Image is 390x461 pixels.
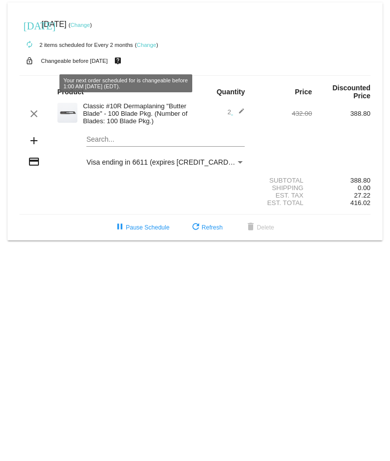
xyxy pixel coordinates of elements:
[312,177,371,184] div: 388.80
[354,192,371,199] span: 27.22
[114,224,169,231] span: Pause Schedule
[254,177,312,184] div: Subtotal
[233,108,245,120] mat-icon: edit
[237,219,282,236] button: Delete
[78,102,195,125] div: Classic #10R Dermaplaning "Butter Blade" - 100 Blade Pkg. (Number of Blades: 100 Blade Pkg.)
[312,110,371,117] div: 388.80
[333,84,371,100] strong: Discounted Price
[227,108,245,116] span: 2
[190,222,202,233] mat-icon: refresh
[254,110,312,117] div: 432.00
[86,158,245,166] mat-select: Payment Method
[245,222,257,233] mat-icon: delete
[351,199,371,207] span: 416.02
[70,22,90,28] a: Change
[28,156,40,168] mat-icon: credit_card
[23,19,35,31] mat-icon: [DATE]
[68,22,92,28] small: ( )
[57,103,77,123] img: dermaplanepro-10r-dermaplaning-blade-up-close.png
[114,222,126,233] mat-icon: pause
[190,224,223,231] span: Refresh
[137,42,156,48] a: Change
[41,58,108,64] small: Changeable before [DATE]
[106,219,177,236] button: Pause Schedule
[28,135,40,147] mat-icon: add
[358,184,371,192] span: 0.00
[254,199,312,207] div: Est. Total
[28,108,40,120] mat-icon: clear
[19,42,133,48] small: 2 items scheduled for Every 2 months
[254,184,312,192] div: Shipping
[254,192,312,199] div: Est. Tax
[135,42,158,48] small: ( )
[57,88,84,96] strong: Product
[112,54,124,67] mat-icon: live_help
[23,54,35,67] mat-icon: lock_open
[217,88,245,96] strong: Quantity
[23,39,35,51] mat-icon: autorenew
[245,224,274,231] span: Delete
[295,88,312,96] strong: Price
[182,219,231,236] button: Refresh
[86,158,254,166] span: Visa ending in 6611 (expires [CREDIT_CARD_DATA])
[86,136,245,144] input: Search...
